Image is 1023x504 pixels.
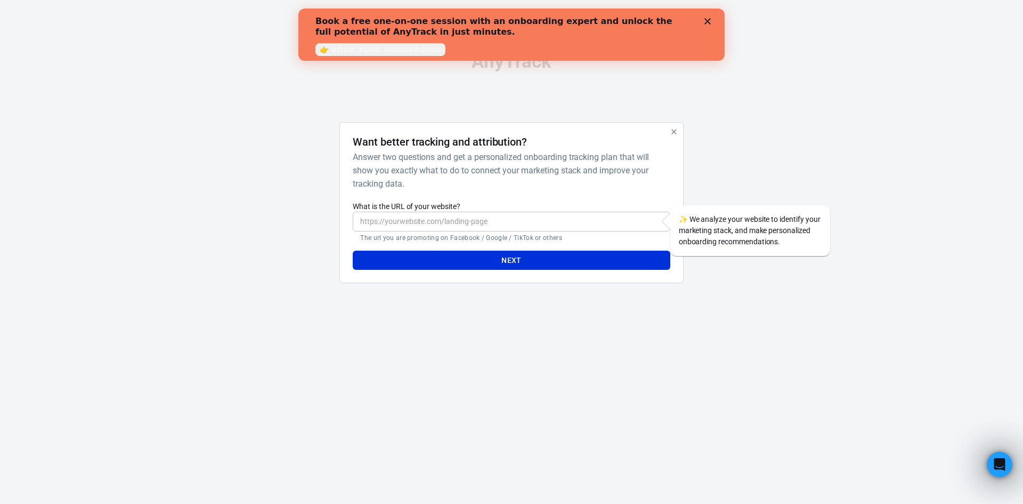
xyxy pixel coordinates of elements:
input: https://yourwebsite.com/landing-page [353,212,670,231]
p: The url you are promoting on Facebook / Google / TikTok or others [360,234,662,242]
button: Next [353,251,670,270]
iframe: Intercom live chat [987,452,1012,477]
h6: Answer two questions and get a personalized onboarding tracking plan that will show you exactly w... [353,150,665,190]
iframe: Intercom live chat banner [298,9,725,61]
h4: Want better tracking and attribution? [353,135,527,148]
div: AnyTrack [245,52,778,71]
label: What is the URL of your website? [353,201,670,212]
div: We analyze your website to identify your marketing stack, and make personalized onboarding recomm... [670,205,830,256]
span: sparkles [679,215,688,223]
div: Close [406,10,417,16]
